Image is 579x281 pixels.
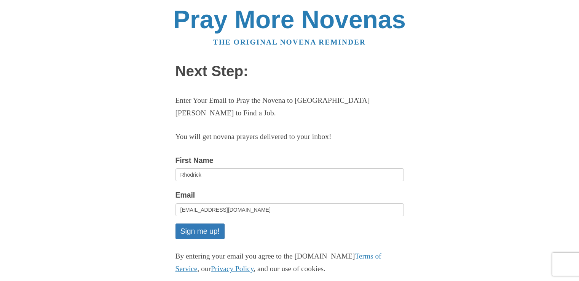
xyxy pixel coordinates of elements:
a: Terms of Service [175,252,381,273]
a: Privacy Policy [211,265,254,273]
p: By entering your email you agree to the [DOMAIN_NAME] , our , and our use of cookies. [175,250,404,275]
label: First Name [175,154,214,167]
p: You will get novena prayers delivered to your inbox! [175,131,404,143]
button: Sign me up! [175,224,225,239]
p: Enter Your Email to Pray the Novena to [GEOGRAPHIC_DATA][PERSON_NAME] to Find a Job. [175,94,404,120]
h1: Next Step: [175,63,404,80]
input: Optional [175,168,404,181]
a: The original novena reminder [213,38,366,46]
a: Pray More Novenas [173,5,406,34]
label: Email [175,189,195,201]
